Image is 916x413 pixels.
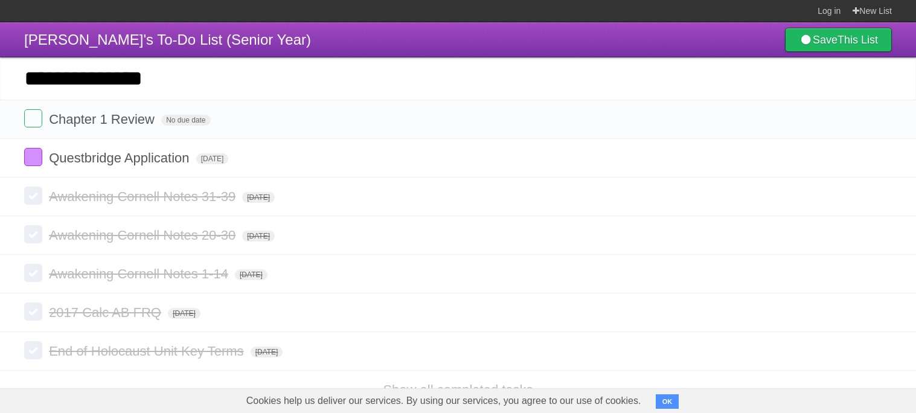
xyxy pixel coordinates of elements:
[383,382,533,397] a: Show all completed tasks
[49,112,158,127] span: Chapter 1 Review
[24,31,311,48] span: [PERSON_NAME]'s To-Do List (Senior Year)
[24,187,42,205] label: Done
[24,341,42,359] label: Done
[24,264,42,282] label: Done
[49,228,239,243] span: Awakening Cornell Notes 20-30
[234,389,653,413] span: Cookies help us deliver our services. By using our services, you agree to our use of cookies.
[242,192,275,203] span: [DATE]
[49,266,231,281] span: Awakening Cornell Notes 1-14
[24,303,42,321] label: Done
[161,115,210,126] span: No due date
[49,305,164,320] span: 2017 Calc AB FRQ
[838,34,878,46] b: This List
[785,28,892,52] a: SaveThis List
[196,153,229,164] span: [DATE]
[24,109,42,127] label: Done
[251,347,283,357] span: [DATE]
[168,308,200,319] span: [DATE]
[49,150,192,165] span: Questbridge Application
[24,148,42,166] label: Done
[24,225,42,243] label: Done
[656,394,679,409] button: OK
[49,344,246,359] span: End of Holocaust Unit Key Terms
[49,189,239,204] span: Awakening Cornell Notes 31-39
[242,231,275,242] span: [DATE]
[235,269,267,280] span: [DATE]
